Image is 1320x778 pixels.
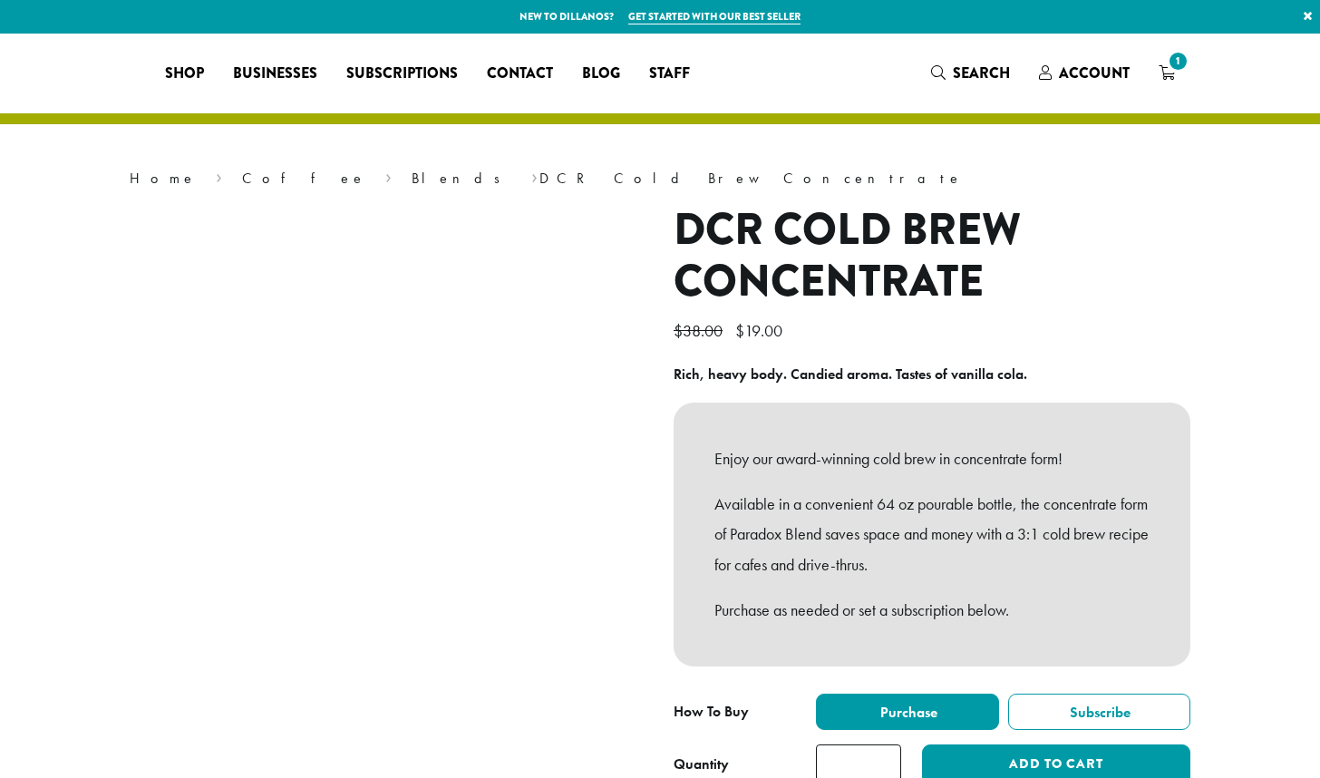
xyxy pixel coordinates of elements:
[242,169,366,188] a: Coffee
[735,320,787,341] bdi: 19.00
[674,754,729,775] div: Quantity
[674,320,727,341] bdi: 38.00
[735,320,744,341] span: $
[385,161,392,190] span: ›
[346,63,458,85] span: Subscriptions
[628,9,801,24] a: Get started with our best seller
[674,204,1190,308] h1: DCR Cold Brew Concentrate
[674,702,749,721] span: How To Buy
[233,63,317,85] span: Businesses
[674,320,683,341] span: $
[130,168,1190,190] nav: Breadcrumb
[714,489,1150,580] p: Available in a convenient 64 oz pourable bottle, the concentrate form of Paradox Blend saves spac...
[649,63,690,85] span: Staff
[412,169,512,188] a: Blends
[1166,49,1190,73] span: 1
[531,161,538,190] span: ›
[150,59,218,88] a: Shop
[714,595,1150,626] p: Purchase as needed or set a subscription below.
[130,169,197,188] a: Home
[165,63,204,85] span: Shop
[1067,703,1131,722] span: Subscribe
[878,703,937,722] span: Purchase
[1059,63,1130,83] span: Account
[674,365,1027,384] b: Rich, heavy body. Candied aroma. Tastes of vanilla cola.
[953,63,1010,83] span: Search
[216,161,222,190] span: ›
[714,443,1150,474] p: Enjoy our award-winning cold brew in concentrate form!
[582,63,620,85] span: Blog
[917,58,1024,88] a: Search
[487,63,553,85] span: Contact
[635,59,704,88] a: Staff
